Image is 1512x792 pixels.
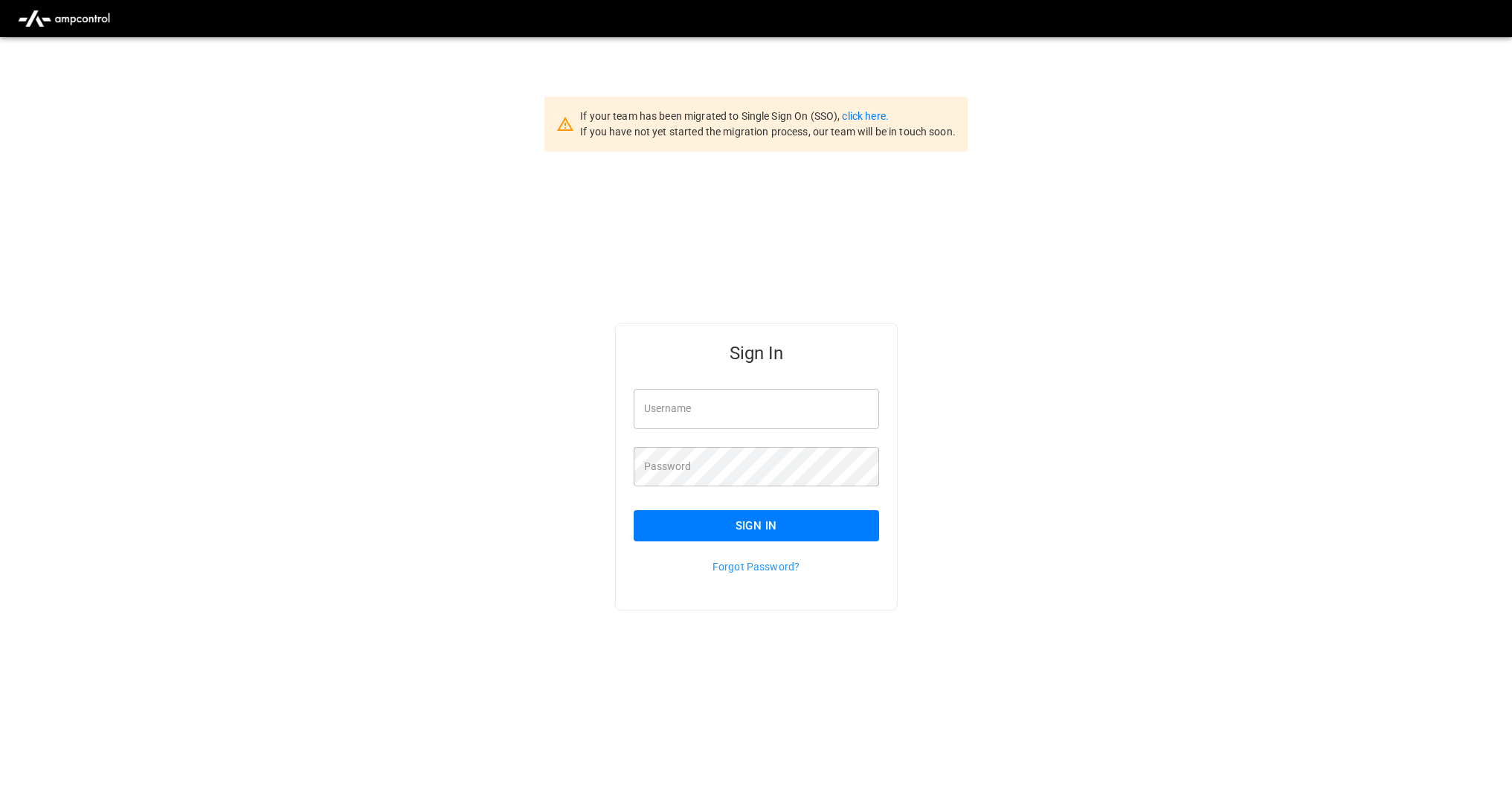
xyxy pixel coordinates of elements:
h5: Sign In [634,341,879,365]
span: If your team has been migrated to Single Sign On (SSO), [580,110,842,122]
p: Forgot Password? [634,559,879,574]
a: click here. [842,110,888,122]
img: ampcontrol.io logo [12,4,116,33]
span: If you have not yet started the migration process, our team will be in touch soon. [580,126,956,138]
button: Sign In [634,510,879,541]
